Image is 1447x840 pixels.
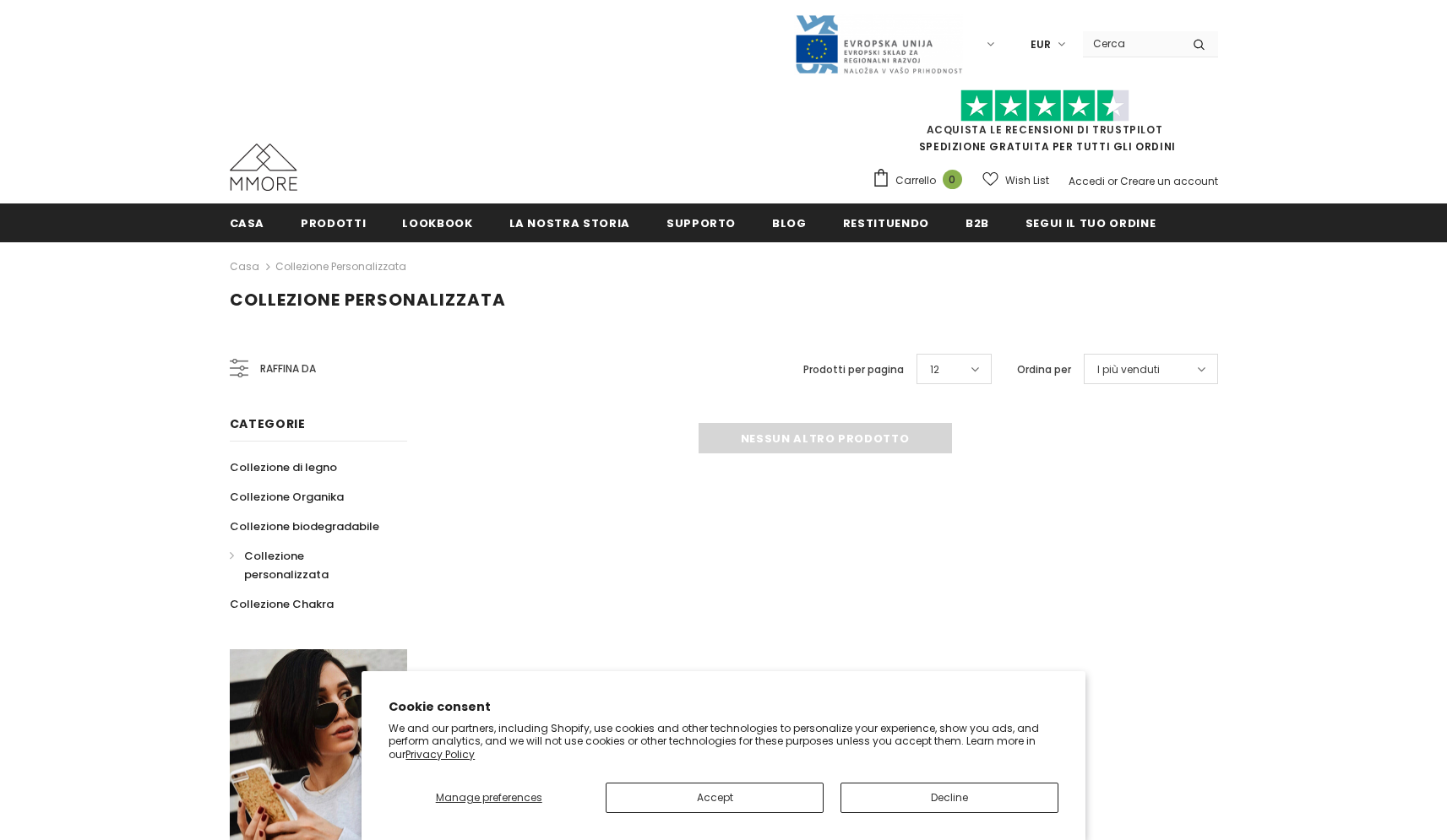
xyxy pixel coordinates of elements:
a: supporto [666,203,736,241]
span: Blog [772,215,807,231]
a: Collezione personalizzata [275,259,406,274]
a: Privacy Policy [405,747,475,761]
a: Segui il tuo ordine [1025,203,1156,241]
span: Categorie [230,415,306,432]
span: Wish List [1005,172,1049,189]
span: Prodotti [301,215,366,231]
a: Casa [230,257,259,277]
span: La nostra storia [509,215,630,231]
span: Collezione Organika [230,489,344,505]
a: Collezione biodegradabile [230,512,379,541]
img: Javni Razpis [794,14,963,75]
button: Manage preferences [389,783,589,813]
a: La nostra storia [509,203,630,241]
a: Lookbook [402,203,472,241]
a: Collezione Chakra [230,589,334,619]
label: Ordina per [1017,361,1071,378]
p: We and our partners, including Shopify, use cookies and other technologies to personalize your ex... [389,722,1058,761]
span: EUR [1031,36,1051,53]
span: or [1107,174,1118,188]
span: supporto [666,215,736,231]
span: Manage preferences [436,790,542,805]
span: Casa [230,215,265,231]
span: Lookbook [402,215,472,231]
a: Javni Razpis [794,36,963,51]
a: Carrello 0 [872,168,971,193]
span: Restituendo [843,215,929,231]
span: B2B [966,215,989,231]
img: Fidati di Pilot Stars [960,89,1129,122]
a: Accedi [1069,174,1105,188]
label: Prodotti per pagina [803,361,904,378]
span: Segui il tuo ordine [1025,215,1156,231]
a: Blog [772,203,807,241]
span: Collezione Chakra [230,596,334,612]
span: Collezione personalizzata [244,548,329,583]
span: Collezione biodegradabile [230,518,379,534]
a: Collezione personalizzata [230,541,389,589]
a: B2B [966,203,989,241]
a: Acquista le recensioni di TrustPilot [927,122,1163,137]
span: 12 [930,361,939,378]
a: Creare un account [1120,174,1218,188]
a: Restituendo [843,203,929,241]
span: Collezione di legno [230,459,337,475]
span: Collezione personalizzata [230,288,506,312]
button: Decline [840,783,1058,813]
a: Collezione di legno [230,453,337,482]
img: Casi MMORE [230,144,297,191]
button: Accept [606,783,824,813]
a: Wish List [982,165,1049,195]
span: Raffina da [260,360,316,378]
span: Carrello [895,172,936,189]
a: Prodotti [301,203,366,241]
span: 0 [943,170,962,189]
span: SPEDIZIONE GRATUITA PER TUTTI GLI ORDINI [872,97,1218,154]
a: Collezione Organika [230,482,344,512]
h2: Cookie consent [389,698,1058,716]
a: Casa [230,203,265,241]
input: Search Site [1083,31,1180,56]
span: I più venduti [1097,361,1160,378]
